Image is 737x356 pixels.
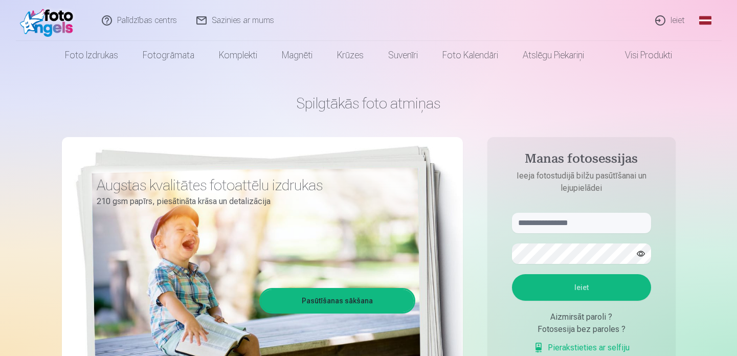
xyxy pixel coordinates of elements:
[97,176,408,194] h3: Augstas kvalitātes fotoattēlu izdrukas
[510,41,596,70] a: Atslēgu piekariņi
[130,41,207,70] a: Fotogrāmata
[97,194,408,209] p: 210 gsm papīrs, piesātināta krāsa un detalizācija
[502,151,661,170] h4: Manas fotosessijas
[376,41,430,70] a: Suvenīri
[270,41,325,70] a: Magnēti
[261,290,414,312] a: Pasūtīšanas sākšana
[502,170,661,194] p: Ieeja fotostudijā bilžu pasūtīšanai un lejupielādei
[596,41,684,70] a: Visi produkti
[325,41,376,70] a: Krūzes
[430,41,510,70] a: Foto kalendāri
[207,41,270,70] a: Komplekti
[53,41,130,70] a: Foto izdrukas
[62,94,676,113] h1: Spilgtākās foto atmiņas
[512,311,651,323] div: Aizmirsāt paroli ?
[20,4,79,37] img: /fa1
[512,274,651,301] button: Ieiet
[533,342,630,354] a: Pierakstieties ar selfiju
[512,323,651,336] div: Fotosesija bez paroles ?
